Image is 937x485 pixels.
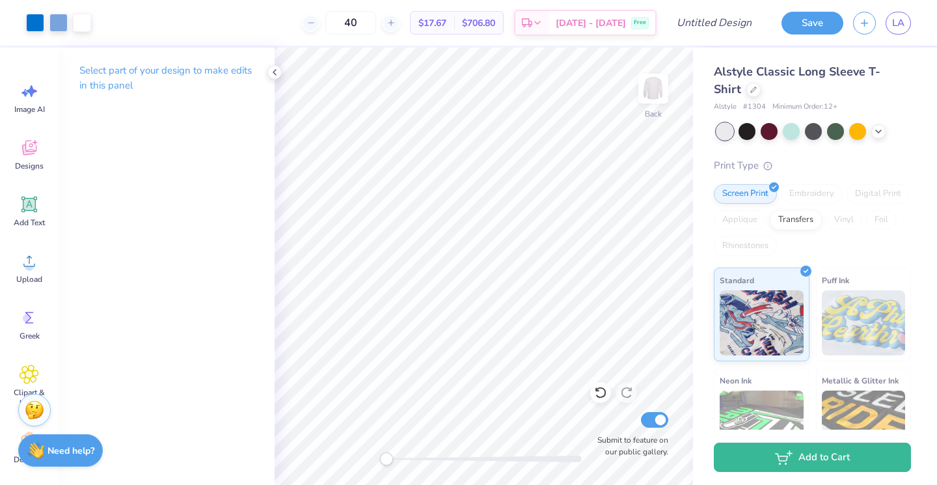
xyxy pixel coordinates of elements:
[770,210,822,230] div: Transfers
[714,443,911,472] button: Add to Cart
[20,331,40,341] span: Greek
[826,210,862,230] div: Vinyl
[714,236,777,256] div: Rhinestones
[634,18,646,27] span: Free
[14,217,45,228] span: Add Text
[714,64,880,97] span: Alstyle Classic Long Sleeve T-Shirt
[714,102,737,113] span: Alstyle
[48,445,94,457] strong: Need help?
[15,161,44,171] span: Designs
[781,12,843,35] button: Save
[720,391,804,456] img: Neon Ink
[822,391,906,456] img: Metallic & Glitter Ink
[892,16,904,31] span: LA
[16,274,42,284] span: Upload
[714,184,777,204] div: Screen Print
[462,16,495,30] span: $706.80
[866,210,897,230] div: Foil
[8,387,51,408] span: Clipart & logos
[14,454,45,465] span: Decorate
[847,184,910,204] div: Digital Print
[886,12,911,35] a: LA
[645,108,662,120] div: Back
[781,184,843,204] div: Embroidery
[822,374,899,387] span: Metallic & Glitter Ink
[720,374,752,387] span: Neon Ink
[822,290,906,355] img: Puff Ink
[79,63,254,93] p: Select part of your design to make edits in this panel
[714,210,766,230] div: Applique
[640,76,666,102] img: Back
[720,273,754,287] span: Standard
[325,11,376,35] input: – –
[14,104,45,115] span: Image AI
[556,16,626,30] span: [DATE] - [DATE]
[380,452,393,465] div: Accessibility label
[772,102,837,113] span: Minimum Order: 12 +
[714,158,911,173] div: Print Type
[822,273,849,287] span: Puff Ink
[590,434,668,458] label: Submit to feature on our public gallery.
[743,102,766,113] span: # 1304
[666,10,762,36] input: Untitled Design
[720,290,804,355] img: Standard
[418,16,446,30] span: $17.67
